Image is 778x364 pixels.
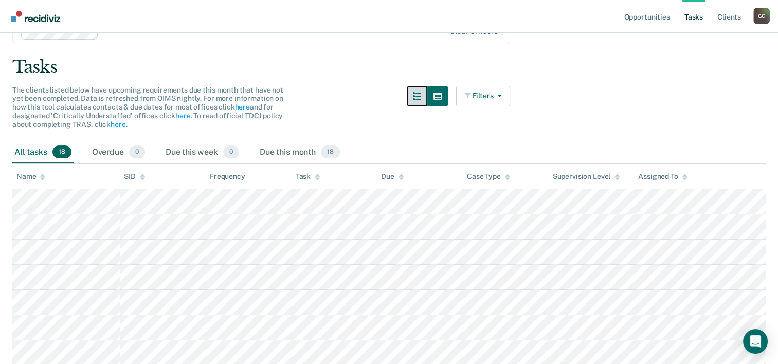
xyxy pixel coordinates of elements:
span: 18 [321,145,340,159]
div: Task [296,172,320,181]
div: Due this week0 [164,141,241,164]
a: here [111,120,125,129]
div: Tasks [12,57,766,78]
span: 18 [52,145,71,159]
div: SID [124,172,145,181]
div: Name [16,172,45,181]
div: Due this month18 [258,141,342,164]
span: The clients listed below have upcoming requirements due this month that have not yet been complet... [12,86,283,129]
div: Case Type [467,172,510,181]
div: Open Intercom Messenger [743,329,768,354]
button: Filters [456,86,511,106]
a: here [234,103,249,111]
img: Recidiviz [11,11,60,22]
div: Overdue0 [90,141,147,164]
div: Frequency [210,172,245,181]
div: Supervision Level [553,172,620,181]
div: All tasks18 [12,141,74,164]
span: 0 [223,145,239,159]
a: here [175,112,190,120]
div: Assigned To [638,172,687,181]
div: Due [381,172,404,181]
button: Profile dropdown button [753,8,770,24]
span: 0 [129,145,145,159]
div: G C [753,8,770,24]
